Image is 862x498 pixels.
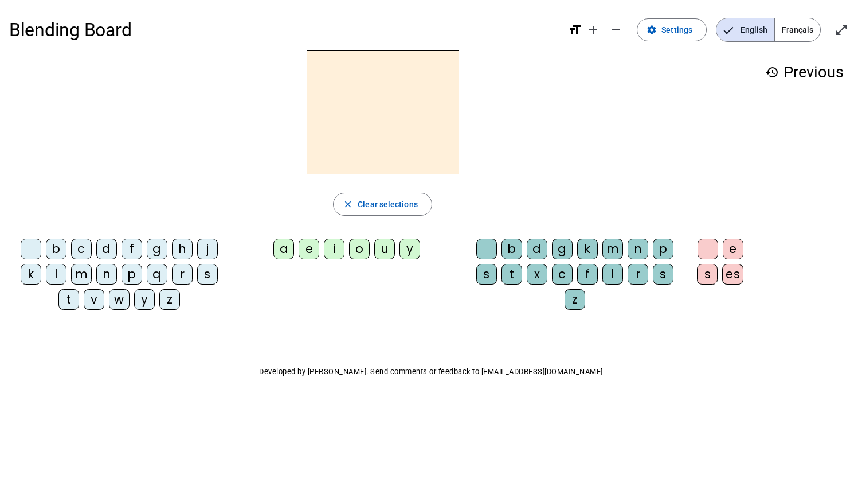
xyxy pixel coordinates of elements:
mat-button-toggle-group: Language selection [716,18,821,42]
div: o [349,239,370,259]
button: Settings [637,18,707,41]
div: j [197,239,218,259]
div: p [653,239,673,259]
h3: Previous [765,60,844,85]
mat-icon: add [586,23,600,37]
div: e [723,239,743,259]
div: u [374,239,395,259]
button: Decrease font size [605,18,628,41]
div: d [96,239,117,259]
div: k [577,239,598,259]
h1: Blending Board [9,11,559,48]
div: g [147,239,167,259]
div: c [71,239,92,259]
button: Enter full screen [830,18,853,41]
div: s [476,264,497,285]
div: h [172,239,193,259]
mat-icon: open_in_full [834,23,848,37]
div: x [527,264,547,285]
div: n [96,264,117,285]
div: z [565,289,585,310]
div: f [577,264,598,285]
div: r [628,264,648,285]
div: m [602,239,623,259]
div: b [501,239,522,259]
div: n [628,239,648,259]
mat-icon: settings [646,25,657,35]
div: v [84,289,104,310]
div: g [552,239,573,259]
span: Settings [661,23,692,37]
div: d [527,239,547,259]
mat-icon: remove [609,23,623,37]
div: es [722,264,743,285]
div: b [46,239,66,259]
mat-icon: format_size [568,23,582,37]
span: Français [775,18,820,41]
div: s [697,264,718,285]
div: m [71,264,92,285]
div: s [653,264,673,285]
div: l [46,264,66,285]
div: y [134,289,155,310]
mat-icon: close [343,199,353,209]
div: l [602,264,623,285]
div: f [122,239,142,259]
mat-icon: history [765,65,779,79]
div: y [399,239,420,259]
span: English [716,18,774,41]
div: r [172,264,193,285]
button: Clear selections [333,193,432,216]
div: a [273,239,294,259]
div: e [299,239,319,259]
div: k [21,264,41,285]
div: i [324,239,344,259]
div: s [197,264,218,285]
div: z [159,289,180,310]
div: t [501,264,522,285]
div: p [122,264,142,285]
div: c [552,264,573,285]
div: w [109,289,130,310]
p: Developed by [PERSON_NAME]. Send comments or feedback to [EMAIL_ADDRESS][DOMAIN_NAME] [9,365,853,379]
button: Increase font size [582,18,605,41]
div: t [58,289,79,310]
span: Clear selections [358,197,418,211]
div: q [147,264,167,285]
